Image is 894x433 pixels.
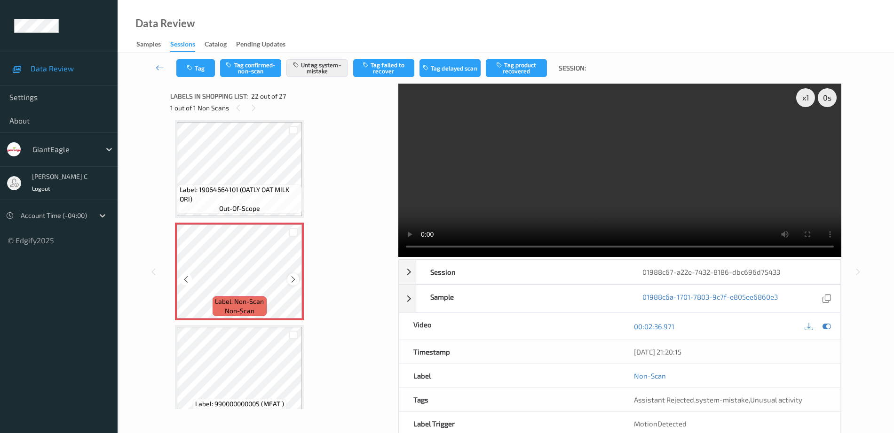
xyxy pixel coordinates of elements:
div: Tags [399,388,620,411]
div: Catalog [205,39,227,51]
div: x 1 [796,88,815,107]
button: Untag system-mistake [286,59,348,77]
span: Label: 19064664101 (OATLY OAT MILK ORI) [180,185,300,204]
button: Tag confirmed-non-scan [220,59,281,77]
button: Tag product recovered [486,59,547,77]
div: [DATE] 21:20:15 [634,347,826,356]
span: Unusual activity [750,395,802,404]
div: Data Review [135,19,195,28]
div: Video [399,313,620,340]
span: out-of-scope [219,204,260,213]
div: 0 s [818,88,837,107]
span: system-mistake [696,395,749,404]
span: Session: [559,63,586,73]
div: Session [416,260,628,284]
a: Sessions [170,38,205,52]
div: Label [399,364,620,387]
a: Non-Scan [634,371,666,380]
span: Labels in shopping list: [170,92,248,101]
div: Samples [136,39,161,51]
div: 1 out of 1 Non Scans [170,102,392,114]
button: Tag delayed scan [419,59,481,77]
div: Sessions [170,39,195,52]
span: Label: 990000000005 (MEAT ) [195,399,284,409]
a: 01988c6a-1701-7803-9c7f-e805ee6860e3 [642,292,778,305]
button: Tag failed to recover [353,59,414,77]
a: Samples [136,38,170,51]
div: Pending Updates [236,39,285,51]
span: , , [634,395,802,404]
a: Pending Updates [236,38,295,51]
div: Timestamp [399,340,620,363]
a: 00:02:36.971 [634,322,674,331]
span: Label: Non-Scan [215,297,264,306]
div: Sample01988c6a-1701-7803-9c7f-e805ee6860e3 [399,285,841,312]
div: 01988c67-a22e-7432-8186-dbc696d75433 [628,260,840,284]
span: non-scan [225,306,254,316]
div: Sample [416,285,628,312]
span: Assistant Rejected [634,395,694,404]
button: Tag [176,59,215,77]
a: Catalog [205,38,236,51]
div: Session01988c67-a22e-7432-8186-dbc696d75433 [399,260,841,284]
span: out-of-scope [219,409,260,418]
span: 22 out of 27 [251,92,286,101]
